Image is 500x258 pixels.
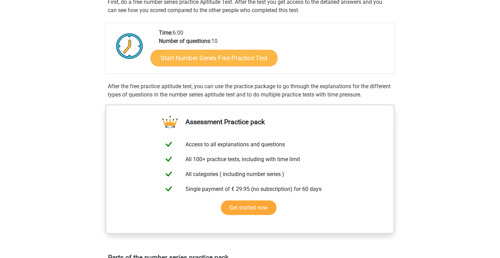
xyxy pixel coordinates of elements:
[159,29,173,36] b: Time:
[112,29,147,63] img: Clock
[154,29,394,74] div: 6:00 10
[159,38,211,44] b: Number of questions:
[105,82,395,99] div: After the free practice aptitude test, you can use the practice package to go through the explana...
[151,49,278,66] a: Start Number Series Free Practice Test
[221,201,277,215] a: Get started now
